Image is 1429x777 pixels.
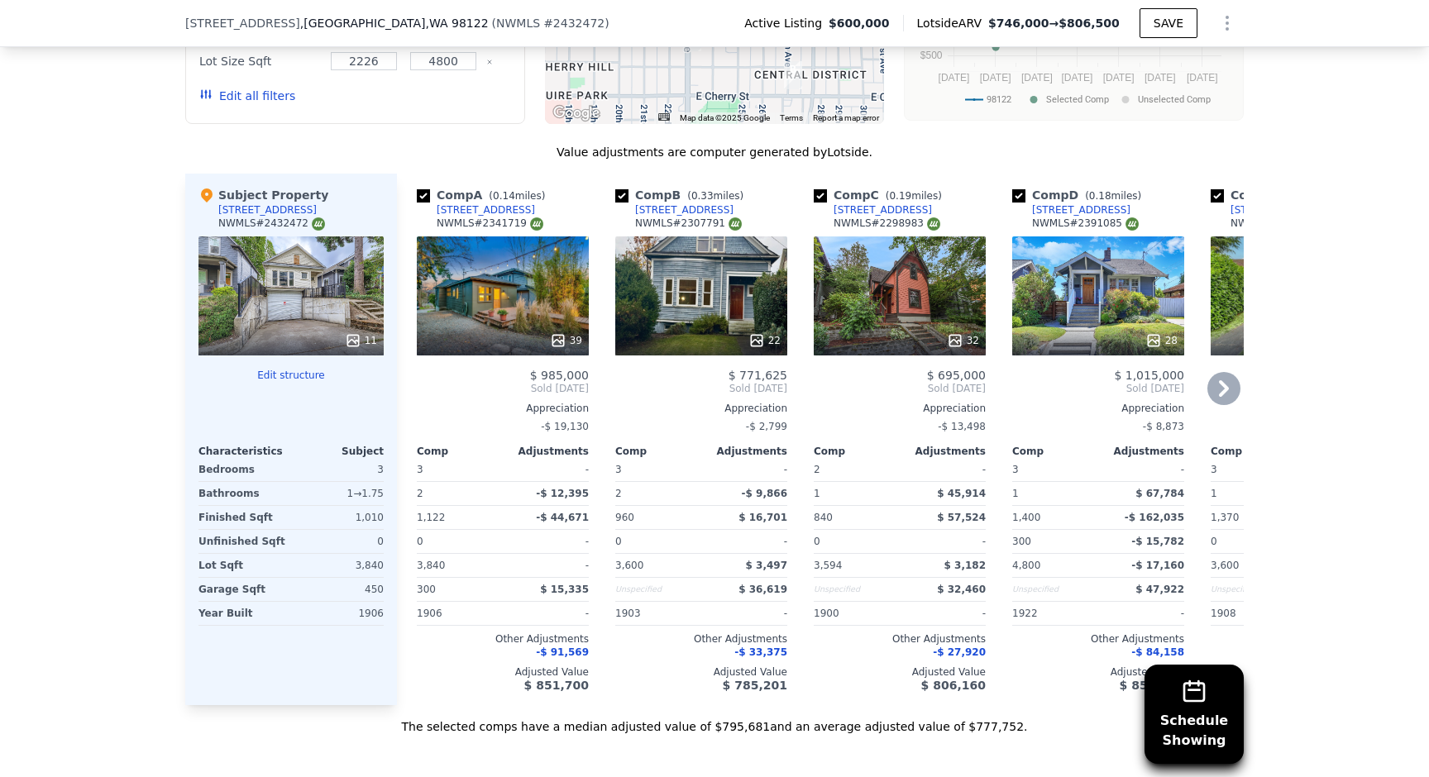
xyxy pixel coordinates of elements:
[814,382,986,395] span: Sold [DATE]
[1012,187,1148,203] div: Comp D
[1012,560,1040,571] span: 4,800
[947,332,979,349] div: 32
[1103,72,1135,83] text: [DATE]
[503,445,589,458] div: Adjustments
[549,102,604,124] a: Open this area in Google Maps (opens a new window)
[615,445,701,458] div: Comp
[1012,578,1095,601] div: Unspecified
[944,560,986,571] span: $ 3,182
[1138,94,1211,105] text: Unselected Comp
[748,332,781,349] div: 22
[1145,332,1178,349] div: 28
[506,458,589,481] div: -
[345,332,377,349] div: 11
[723,679,787,692] span: $ 785,201
[506,602,589,625] div: -
[506,530,589,553] div: -
[198,602,288,625] div: Year Built
[980,72,1011,83] text: [DATE]
[917,15,988,31] span: Lotside ARV
[1211,7,1244,40] button: Show Options
[701,445,787,458] div: Adjustments
[291,445,384,458] div: Subject
[417,560,445,571] span: 3,840
[437,217,543,231] div: NWMLS # 2341719
[1012,512,1040,523] span: 1,400
[1187,72,1218,83] text: [DATE]
[530,369,589,382] span: $ 985,000
[615,382,787,395] span: Sold [DATE]
[1125,512,1184,523] span: -$ 162,035
[814,632,986,646] div: Other Adjustments
[536,646,589,658] span: -$ 91,569
[1135,584,1184,595] span: $ 47,922
[937,512,986,523] span: $ 57,524
[1145,72,1176,83] text: [DATE]
[738,512,787,523] span: $ 16,701
[920,50,943,61] text: $500
[1012,602,1095,625] div: 1922
[814,536,820,547] span: 0
[1231,203,1329,217] div: [STREET_ADDRESS]
[1120,679,1184,692] span: $ 851,571
[615,464,622,475] span: 3
[705,530,787,553] div: -
[814,512,833,523] span: 840
[746,560,787,571] span: $ 3,497
[903,602,986,625] div: -
[486,59,493,65] button: Clear
[417,602,499,625] div: 1906
[615,578,698,601] div: Unspecified
[1012,382,1184,395] span: Sold [DATE]
[1211,482,1293,505] div: 1
[658,113,670,121] button: Keyboard shortcuts
[615,665,787,679] div: Adjusted Value
[814,445,900,458] div: Comp
[729,369,787,382] span: $ 771,625
[536,488,589,499] span: -$ 12,395
[933,646,986,658] span: -$ 27,920
[615,482,698,505] div: 2
[635,217,742,231] div: NWMLS # 2307791
[705,458,787,481] div: -
[927,369,986,382] span: $ 695,000
[814,187,949,203] div: Comp C
[1021,72,1053,83] text: [DATE]
[988,17,1049,30] span: $746,000
[1012,632,1184,646] div: Other Adjustments
[1012,536,1031,547] span: 300
[198,554,288,577] div: Lot Sqft
[814,464,820,475] span: 2
[417,382,589,395] span: Sold [DATE]
[1135,488,1184,499] span: $ 67,784
[218,217,325,231] div: NWMLS # 2432472
[742,488,787,499] span: -$ 9,866
[218,203,317,217] div: [STREET_ADDRESS]
[937,488,986,499] span: $ 45,914
[536,512,589,523] span: -$ 44,671
[681,190,750,202] span: ( miles)
[780,113,803,122] a: Terms (opens in new tab)
[1211,187,1339,203] div: Comp E
[417,203,535,217] a: [STREET_ADDRESS]
[417,445,503,458] div: Comp
[198,530,288,553] div: Unfinished Sqft
[417,584,436,595] span: 300
[1211,464,1217,475] span: 3
[492,15,609,31] div: ( )
[784,61,802,89] div: 706 27th Ave
[1140,8,1197,38] button: SAVE
[417,665,589,679] div: Adjusted Value
[744,15,829,31] span: Active Listing
[294,458,384,481] div: 3
[615,560,643,571] span: 3,600
[615,203,734,217] a: [STREET_ADDRESS]
[1126,217,1139,231] img: NWMLS Logo
[921,679,986,692] span: $ 806,160
[1131,646,1184,658] span: -$ 84,158
[198,482,288,505] div: Bathrooms
[615,187,750,203] div: Comp B
[294,602,384,625] div: 1906
[729,217,742,231] img: NWMLS Logo
[615,536,622,547] span: 0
